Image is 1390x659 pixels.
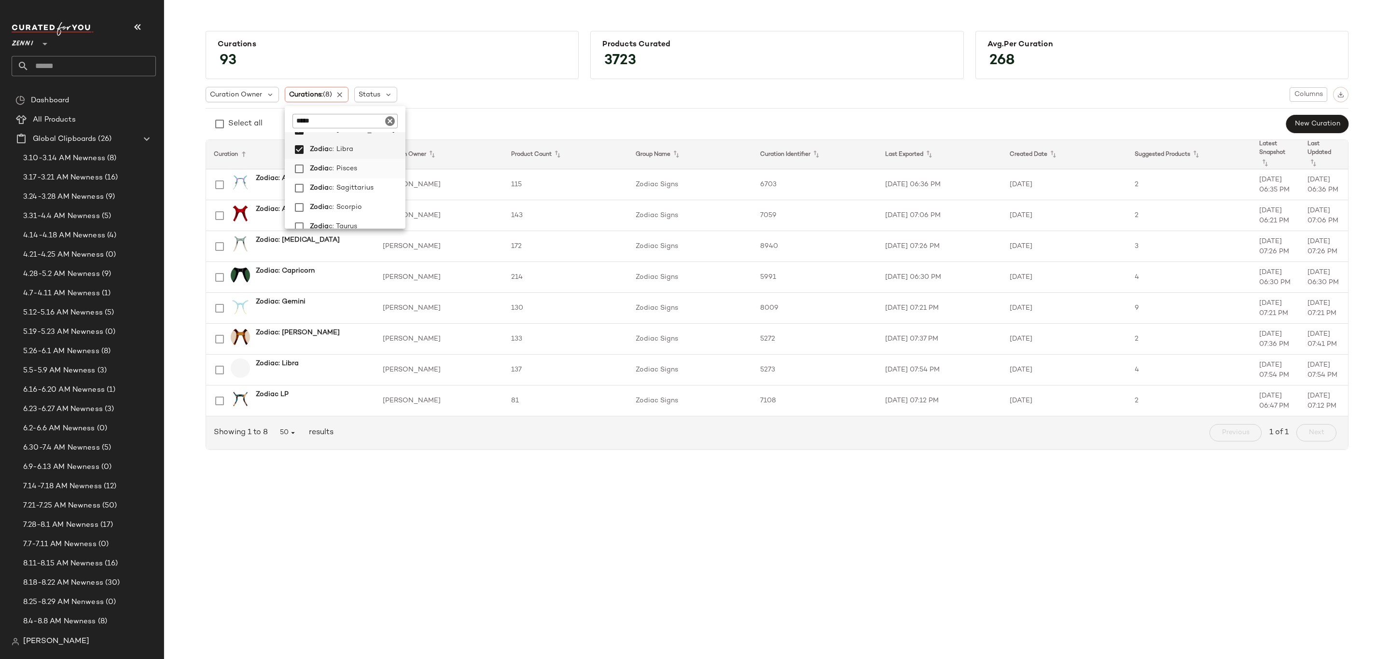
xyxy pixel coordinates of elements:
[1127,385,1251,416] td: 2
[23,636,89,647] span: [PERSON_NAME]
[628,140,752,169] th: Group Name
[1300,355,1348,385] td: [DATE] 07:54 PM
[628,293,752,324] td: Zodiac Signs
[23,597,104,608] span: 8.25-8.29 AM Nenwess
[1127,169,1251,200] td: 2
[228,118,263,130] div: Select all
[23,558,103,569] span: 8.11-8.15 AM Newness
[100,211,111,222] span: (5)
[359,90,380,100] span: Status
[103,404,114,415] span: (3)
[23,249,104,261] span: 4.21-4.25 AM Newness
[1286,115,1348,133] button: New Curation
[96,616,107,627] span: (8)
[1127,293,1251,324] td: 9
[214,427,272,439] span: Showing 1 to 8
[987,40,1336,49] div: Avg.per Curation
[256,358,299,369] b: Zodiac: Libra
[256,297,306,307] b: Zodiac: Gemini
[595,43,646,78] span: 3723
[310,159,329,178] span: Zodia
[1269,427,1289,439] span: 1 of 1
[752,324,877,355] td: 5272
[99,462,111,473] span: (0)
[752,385,877,416] td: 7108
[231,328,250,347] img: 1167045-sunglasses-front-view.jpg
[1002,169,1126,200] td: [DATE]
[23,365,96,376] span: 5.5-5.9 AM Newness
[104,249,116,261] span: (0)
[877,355,1002,385] td: [DATE] 07:54 PM
[23,404,103,415] span: 6.23-6.27 AM Newness
[628,355,752,385] td: Zodiac Signs
[103,307,114,318] span: (5)
[210,90,262,100] span: Curation Owner
[1002,293,1126,324] td: [DATE]
[1127,140,1251,169] th: Suggested Products
[105,384,115,396] span: (1)
[23,211,100,222] span: 3.31-4.4 AM Newness
[1002,324,1126,355] td: [DATE]
[1294,120,1340,128] span: New Curation
[1002,385,1126,416] td: [DATE]
[310,217,329,236] span: Zodia
[102,481,117,492] span: (12)
[628,385,752,416] td: Zodiac Signs
[23,520,98,531] span: 7.28-8.1 AM Newness
[1251,324,1300,355] td: [DATE] 07:36 PM
[1251,385,1300,416] td: [DATE] 06:47 PM
[1251,140,1300,169] th: Latest Snapshot
[256,328,340,338] b: Zodiac: [PERSON_NAME]
[305,427,334,439] span: results
[1251,200,1300,231] td: [DATE] 06:21 PM
[752,355,877,385] td: 5273
[1300,169,1348,200] td: [DATE] 06:36 PM
[1127,324,1251,355] td: 2
[375,385,503,416] td: [PERSON_NAME]
[1002,140,1126,169] th: Created Date
[1127,231,1251,262] td: 3
[1127,200,1251,231] td: 2
[310,140,329,159] span: Zodia
[23,442,100,453] span: 6.30-7.4 AM Newness
[503,231,628,262] td: 172
[329,217,357,236] span: c: Taurus
[877,324,1002,355] td: [DATE] 07:37 PM
[1251,231,1300,262] td: [DATE] 07:26 PM
[310,178,329,198] span: Zodia
[105,230,116,241] span: (4)
[256,389,289,399] b: Zodiac LP
[329,178,374,198] span: c: Sagittarius
[1002,355,1126,385] td: [DATE]
[1251,169,1300,200] td: [DATE] 06:35 PM
[231,173,250,192] img: 3226817-eyeglasses-front-view.jpg
[503,262,628,293] td: 214
[503,385,628,416] td: 81
[23,384,105,396] span: 6.16-6.20 AM Newness
[752,140,877,169] th: Curation Identifier
[877,262,1002,293] td: [DATE] 06:30 PM
[628,200,752,231] td: Zodiac Signs
[231,297,250,316] img: 2038616-eyeglasses-front-view.jpg
[23,481,102,492] span: 7.14-7.18 AM Newness
[503,140,628,169] th: Product Count
[1300,231,1348,262] td: [DATE] 07:26 PM
[1127,355,1251,385] td: 4
[256,266,315,276] b: Zodiac: Capricorn
[23,172,103,183] span: 3.17-3.21 AM Newness
[33,134,96,145] span: Global Clipboards
[329,198,362,217] span: c: Scorpio
[375,140,503,169] th: Curation Owner
[877,385,1002,416] td: [DATE] 07:12 PM
[752,293,877,324] td: 8009
[1251,262,1300,293] td: [DATE] 06:30 PM
[752,200,877,231] td: 7059
[628,324,752,355] td: Zodiac Signs
[23,500,100,511] span: 7.21-7.25 AM Newness
[1002,262,1126,293] td: [DATE]
[23,307,103,318] span: 5.12-5.16 AM Newness
[752,169,877,200] td: 6703
[1127,262,1251,293] td: 4
[279,428,297,437] span: 50
[15,96,25,105] img: svg%3e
